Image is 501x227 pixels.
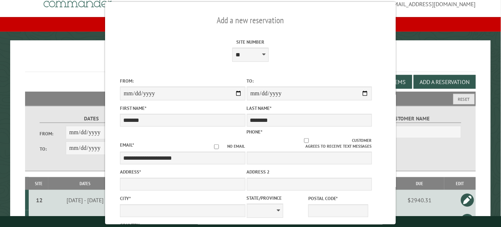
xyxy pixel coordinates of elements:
[48,177,122,190] th: Dates
[120,168,245,175] label: Address
[25,52,476,72] h1: Reservations
[40,115,143,123] label: Dates
[395,177,444,190] th: Due
[205,143,245,150] label: No email
[247,77,372,84] label: To:
[120,195,245,202] label: City
[247,195,307,202] label: State/Province
[120,142,134,148] label: Email
[395,190,444,210] td: $2940.31
[358,115,461,123] label: Customer Name
[444,177,476,190] th: Edit
[29,177,48,190] th: Site
[414,75,476,89] button: Add a Reservation
[120,105,245,112] label: First Name
[308,195,368,202] label: Postal Code
[40,130,65,137] label: From:
[120,13,381,27] h2: Add a new reservation
[247,168,372,175] label: Address 2
[32,196,47,204] div: 12
[247,138,372,150] label: Customer agrees to receive text messages
[247,105,372,112] label: Last Name
[120,77,245,84] label: From:
[261,138,352,143] input: Customer agrees to receive text messages
[205,144,228,149] input: No email
[453,94,475,104] button: Reset
[40,146,65,152] label: To:
[188,39,313,45] label: Site Number
[25,92,476,105] h2: Filters
[247,129,263,135] label: Phone
[50,196,121,204] div: [DATE] - [DATE]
